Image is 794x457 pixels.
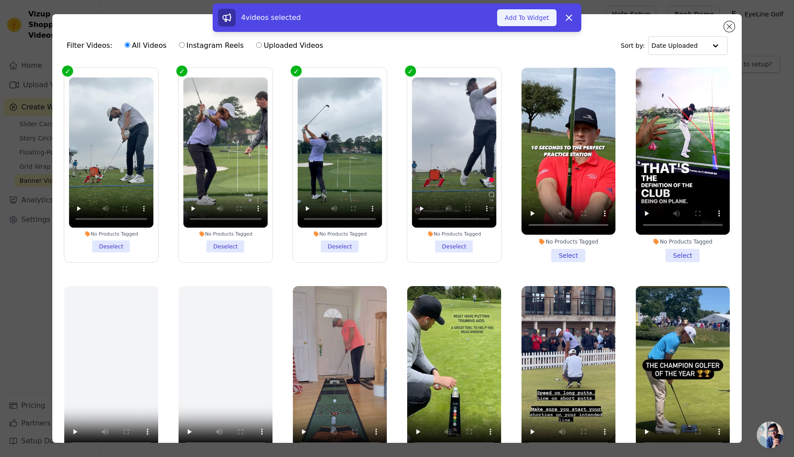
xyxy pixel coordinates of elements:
[69,231,154,237] div: No Products Tagged
[497,9,557,26] button: Add To Widget
[66,35,328,56] div: Filter Videos:
[183,231,268,237] div: No Products Tagged
[621,36,728,55] div: Sort by:
[636,238,730,245] div: No Products Tagged
[412,231,497,237] div: No Products Tagged
[241,13,301,22] span: 4 videos selected
[256,40,323,51] label: Uploaded Videos
[179,40,244,51] label: Instagram Reels
[298,231,382,237] div: No Products Tagged
[757,422,783,448] a: Open chat
[124,40,167,51] label: All Videos
[522,238,615,245] div: No Products Tagged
